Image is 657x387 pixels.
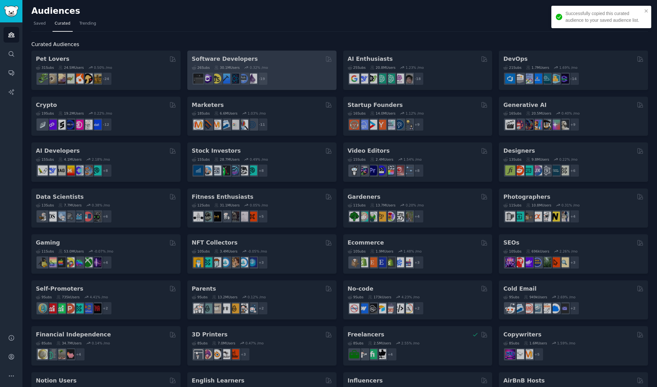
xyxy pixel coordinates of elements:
span: Curated [55,21,70,27]
img: GummySearch logo [4,6,19,17]
h2: Audiences [31,6,596,16]
div: Successfully copied this curated audience to your saved audience list. [565,10,642,24]
a: Saved [31,19,48,32]
button: close [644,8,649,13]
a: Curated [53,19,73,32]
span: Trending [79,21,96,27]
span: Curated Audiences [31,41,79,49]
span: Saved [34,21,46,27]
a: Trending [77,19,98,32]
